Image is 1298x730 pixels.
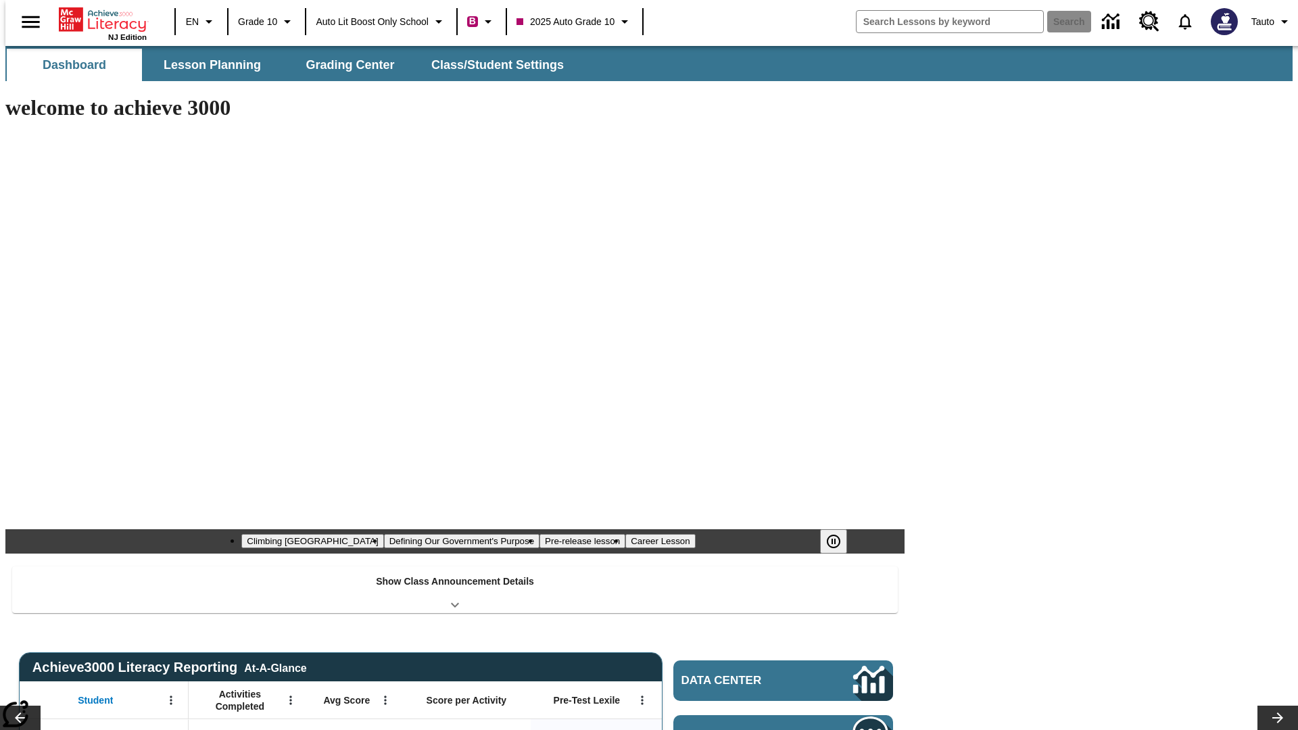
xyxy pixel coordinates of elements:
[857,11,1043,32] input: search field
[820,529,861,554] div: Pause
[820,529,847,554] button: Pause
[516,15,615,29] span: 2025 Auto Grade 10
[539,534,625,548] button: Slide 3 Pre-release lesson
[238,15,277,29] span: Grade 10
[376,575,534,589] p: Show Class Announcement Details
[632,690,652,710] button: Open Menu
[5,46,1293,81] div: SubNavbar
[283,49,418,81] button: Grading Center
[511,9,638,34] button: Class: 2025 Auto Grade 10, Select your class
[195,688,285,712] span: Activities Completed
[244,660,306,675] div: At-A-Glance
[1246,9,1298,34] button: Profile/Settings
[554,694,621,706] span: Pre-Test Lexile
[233,9,301,34] button: Grade: Grade 10, Select a grade
[462,9,502,34] button: Boost Class color is violet red. Change class color
[681,674,808,687] span: Data Center
[108,33,147,41] span: NJ Edition
[5,95,905,120] h1: welcome to achieve 3000
[180,9,223,34] button: Language: EN, Select a language
[1094,3,1131,41] a: Data Center
[384,534,539,548] button: Slide 2 Defining Our Government's Purpose
[316,15,429,29] span: Auto Lit Boost only School
[420,49,575,81] button: Class/Student Settings
[241,534,383,548] button: Slide 1 Climbing Mount Tai
[59,5,147,41] div: Home
[1131,3,1168,40] a: Resource Center, Will open in new tab
[186,15,199,29] span: EN
[161,690,181,710] button: Open Menu
[1251,15,1274,29] span: Tauto
[1203,4,1246,39] button: Select a new avatar
[673,660,893,701] a: Data Center
[281,690,301,710] button: Open Menu
[11,2,51,42] button: Open side menu
[310,9,452,34] button: School: Auto Lit Boost only School, Select your school
[145,49,280,81] button: Lesson Planning
[427,694,507,706] span: Score per Activity
[469,13,476,30] span: B
[1257,706,1298,730] button: Lesson carousel, Next
[323,694,370,706] span: Avg Score
[5,49,576,81] div: SubNavbar
[12,566,898,613] div: Show Class Announcement Details
[7,49,142,81] button: Dashboard
[32,660,307,675] span: Achieve3000 Literacy Reporting
[1211,8,1238,35] img: Avatar
[78,694,113,706] span: Student
[1168,4,1203,39] a: Notifications
[625,534,695,548] button: Slide 4 Career Lesson
[375,690,395,710] button: Open Menu
[59,6,147,33] a: Home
